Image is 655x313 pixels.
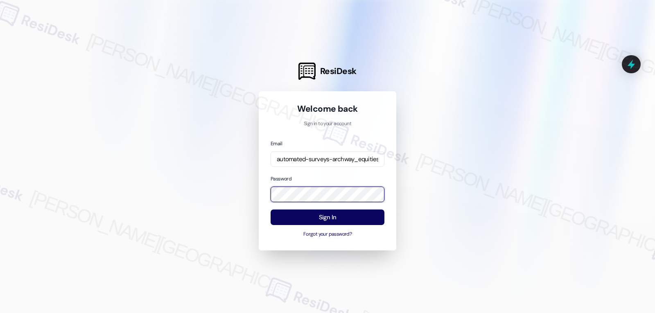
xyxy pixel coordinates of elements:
h1: Welcome back [271,103,384,115]
label: Password [271,176,291,182]
img: ResiDesk Logo [298,63,316,80]
button: Forgot your password? [271,231,384,238]
button: Sign In [271,209,384,225]
label: Email [271,140,282,147]
p: Sign in to your account [271,120,384,128]
input: name@example.com [271,151,384,167]
span: ResiDesk [320,65,357,77]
